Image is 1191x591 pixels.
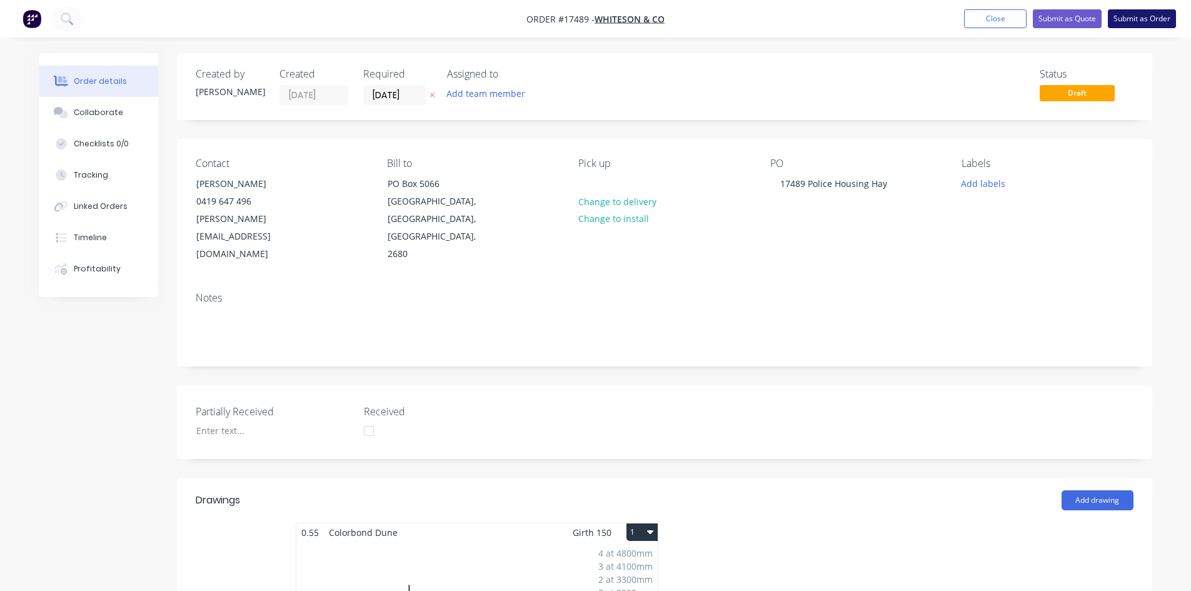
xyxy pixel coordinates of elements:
[74,232,107,243] div: Timeline
[598,573,653,586] div: 2 at 3300mm
[39,66,158,97] button: Order details
[1062,490,1133,510] button: Add drawing
[196,175,300,193] div: [PERSON_NAME]
[571,210,655,227] button: Change to install
[39,222,158,253] button: Timeline
[196,210,300,263] div: [PERSON_NAME][EMAIL_ADDRESS][DOMAIN_NAME]
[74,107,123,118] div: Collaborate
[39,159,158,191] button: Tracking
[770,174,897,193] div: 17489 Police Housing Hay
[74,76,127,87] div: Order details
[39,191,158,222] button: Linked Orders
[39,97,158,128] button: Collaborate
[196,493,240,508] div: Drawings
[440,85,531,102] button: Add team member
[296,523,324,542] span: 0.55
[1040,68,1133,80] div: Status
[196,158,367,169] div: Contact
[1108,9,1176,28] button: Submit as Order
[74,263,121,275] div: Profitability
[571,193,663,210] button: Change to delivery
[74,201,128,212] div: Linked Orders
[196,404,352,419] label: Partially Received
[1040,85,1115,101] span: Draft
[598,547,653,560] div: 4 at 4800mm
[364,404,520,419] label: Received
[363,68,432,80] div: Required
[74,138,129,149] div: Checklists 0/0
[964,9,1027,28] button: Close
[447,85,532,102] button: Add team member
[186,174,311,263] div: [PERSON_NAME]0419 647 496[PERSON_NAME][EMAIL_ADDRESS][DOMAIN_NAME]
[578,158,750,169] div: Pick up
[377,174,502,263] div: PO Box 5066[GEOGRAPHIC_DATA], [GEOGRAPHIC_DATA], [GEOGRAPHIC_DATA], 2680
[74,169,108,181] div: Tracking
[962,158,1133,169] div: Labels
[526,13,595,25] span: Order #17489 -
[39,253,158,285] button: Profitability
[196,292,1133,304] div: Notes
[598,560,653,573] div: 3 at 4100mm
[626,523,658,541] button: 1
[23,9,41,28] img: Factory
[770,158,942,169] div: PO
[196,85,264,98] div: [PERSON_NAME]
[1033,9,1102,28] button: Submit as Quote
[39,128,158,159] button: Checklists 0/0
[279,68,348,80] div: Created
[955,174,1012,191] button: Add labels
[196,68,264,80] div: Created by
[388,175,491,193] div: PO Box 5066
[387,158,558,169] div: Bill to
[388,193,491,263] div: [GEOGRAPHIC_DATA], [GEOGRAPHIC_DATA], [GEOGRAPHIC_DATA], 2680
[196,193,300,210] div: 0419 647 496
[595,13,665,25] a: Whiteson & Co
[573,523,611,542] span: Girth 150
[324,523,403,542] span: Colorbond Dune
[447,68,572,80] div: Assigned to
